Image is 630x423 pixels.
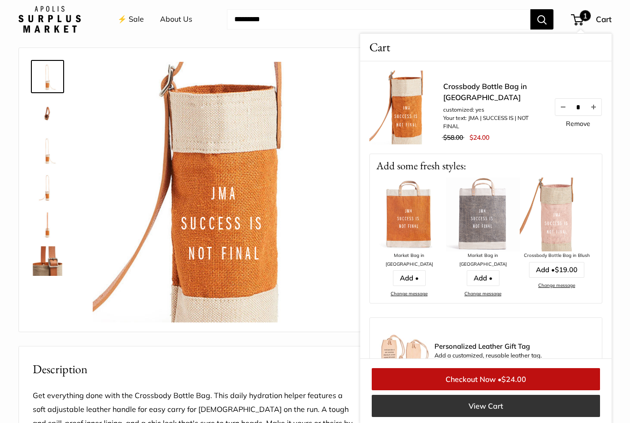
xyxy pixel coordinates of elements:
div: Market Bag in [GEOGRAPHIC_DATA] [372,251,446,268]
div: Market Bag in [GEOGRAPHIC_DATA] [446,251,520,268]
button: Increase quantity by 1 [586,99,601,115]
a: Crossbody Bottle Bag in Cognac [31,171,64,204]
a: Add • [393,270,426,286]
span: $24.00 [501,375,526,384]
img: Crossbody Bottle Bag in Cognac [33,136,62,165]
a: 1 Cart [572,12,612,27]
a: Remove [566,120,590,127]
span: $19.00 [555,265,577,274]
span: $24.00 [470,133,489,142]
a: Change message [538,282,575,288]
img: Luggage Tag [379,327,430,378]
img: customizer-prod [93,62,353,322]
li: customized: yes [443,106,545,114]
a: Crossbody Bottle Bag in Cognac [31,134,64,167]
p: Add some fresh styles: [370,154,602,178]
span: Personalized Leather Gift Tag [434,343,593,350]
div: Crossbody Bottle Bag in Blush [520,251,594,260]
a: Crossbody Bottle Bag in Cognac [31,60,64,93]
img: Crossbody Bottle Bag in Cognac [33,99,62,128]
a: Change message [391,291,428,297]
a: Change message [464,291,501,297]
a: ⚡️ Sale [118,12,144,26]
li: Your text: JMA | SUCCESS IS | NOT FINAL [443,114,545,131]
span: Cart [596,14,612,24]
a: Crossbody Bottle Bag in Cognac [31,97,64,130]
a: Checkout Now •$24.00 [372,368,600,390]
input: Search... [227,9,530,30]
h2: Description [33,360,353,378]
a: Crossbody Bottle Bag in Cognac [31,208,64,241]
a: Add • [467,270,499,286]
a: Crossbody Bottle Bag in [GEOGRAPHIC_DATA] [443,81,545,103]
img: Crossbody Bottle Bag in Cognac [33,246,62,276]
img: Crossbody Bottle Bag in Cognac [33,209,62,239]
img: Crossbody Bottle Bag in Cognac [33,173,62,202]
a: View Cart [372,395,600,417]
img: Apolis: Surplus Market [18,6,81,33]
span: $58.00 [443,133,463,142]
span: Cart [369,38,390,56]
div: Add a customized, reusable leather tag. [434,343,593,361]
img: Crossbody Bottle Bag in Cognac [33,62,62,91]
a: Crossbody Bottle Bag in Cognac [31,244,64,278]
span: 1 [580,10,591,21]
button: Decrease quantity by 1 [555,99,571,115]
a: Add •$19.00 [529,262,584,278]
a: About Us [160,12,192,26]
input: Quantity [571,103,586,111]
button: Search [530,9,553,30]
